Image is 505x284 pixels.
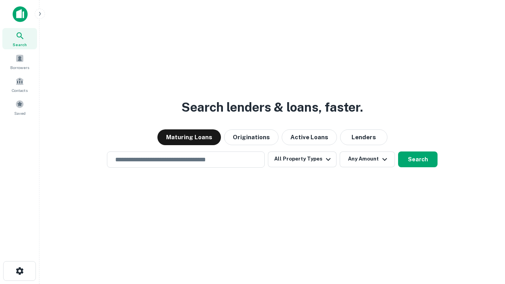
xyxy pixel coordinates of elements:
[12,87,28,93] span: Contacts
[340,151,395,167] button: Any Amount
[224,129,279,145] button: Originations
[2,28,37,49] a: Search
[2,97,37,118] a: Saved
[157,129,221,145] button: Maturing Loans
[268,151,337,167] button: All Property Types
[398,151,438,167] button: Search
[181,98,363,117] h3: Search lenders & loans, faster.
[340,129,387,145] button: Lenders
[10,64,29,71] span: Borrowers
[2,51,37,72] a: Borrowers
[13,41,27,48] span: Search
[2,74,37,95] a: Contacts
[282,129,337,145] button: Active Loans
[466,221,505,259] iframe: Chat Widget
[14,110,26,116] span: Saved
[13,6,28,22] img: capitalize-icon.png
